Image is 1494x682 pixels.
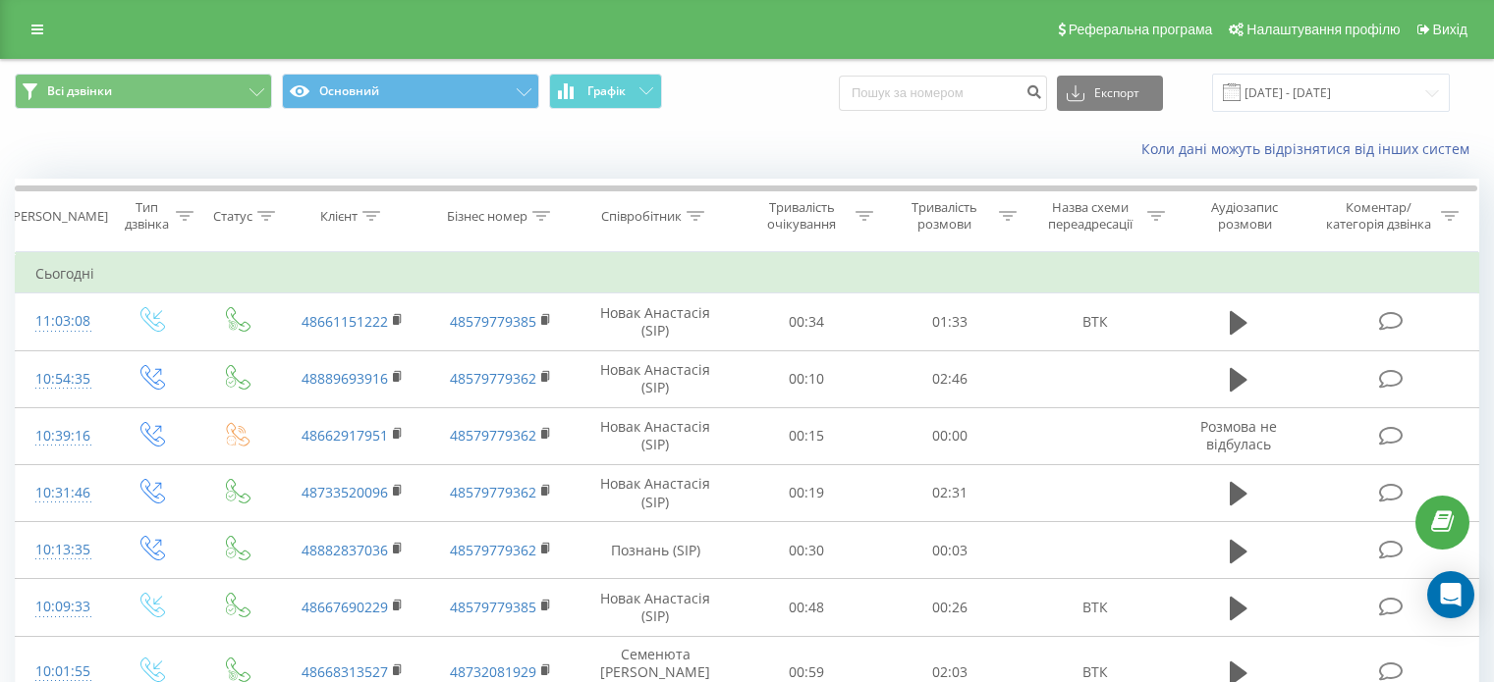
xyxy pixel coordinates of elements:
[450,598,536,616] a: 48579779385
[1069,22,1213,37] span: Реферальна програма
[320,208,358,225] div: Клієнт
[839,76,1047,111] input: Пошук за номером
[878,579,1021,636] td: 00:26
[35,474,87,512] div: 10:31:46
[302,662,388,681] a: 48668313527
[878,464,1021,521] td: 02:31
[450,483,536,501] a: 48579779362
[450,369,536,388] a: 48579779362
[35,531,87,569] div: 10:13:35
[576,293,736,350] td: Новак Анастасія (SIP)
[450,541,536,559] a: 48579779362
[1188,199,1302,233] div: Аудіозапис розмови
[302,598,388,616] a: 48667690229
[447,208,527,225] div: Бізнес номер
[35,302,87,341] div: 11:03:08
[736,522,878,579] td: 00:30
[35,588,87,626] div: 10:09:33
[576,350,736,407] td: Новак Анастасія (SIP)
[15,74,272,109] button: Всі дзвінки
[450,662,536,681] a: 48732081929
[736,579,878,636] td: 00:48
[736,350,878,407] td: 00:10
[576,522,736,579] td: Познань (SIP)
[282,74,539,109] button: Основний
[878,407,1021,464] td: 00:00
[302,541,388,559] a: 48882837036
[1039,199,1142,233] div: Назва схеми переадресації
[16,254,1479,293] td: Сьогодні
[736,464,878,521] td: 00:19
[302,312,388,331] a: 48661151222
[878,293,1021,350] td: 01:33
[549,74,662,109] button: Графік
[1427,571,1474,618] div: Open Intercom Messenger
[1246,22,1400,37] span: Налаштування профілю
[450,312,536,331] a: 48579779385
[302,483,388,501] a: 48733520096
[302,426,388,445] a: 48662917951
[1021,293,1169,350] td: ВТК
[576,464,736,521] td: Новак Анастасія (SIP)
[9,208,108,225] div: [PERSON_NAME]
[601,208,682,225] div: Співробітник
[736,293,878,350] td: 00:34
[896,199,994,233] div: Тривалість розмови
[1433,22,1467,37] span: Вихід
[878,350,1021,407] td: 02:46
[1321,199,1436,233] div: Коментар/категорія дзвінка
[302,369,388,388] a: 48889693916
[587,84,626,98] span: Графік
[1141,139,1479,158] a: Коли дані можуть відрізнятися вiд інших систем
[35,360,87,398] div: 10:54:35
[124,199,170,233] div: Тип дзвінка
[576,407,736,464] td: Новак Анастасія (SIP)
[736,407,878,464] td: 00:15
[450,426,536,445] a: 48579779362
[1021,579,1169,636] td: ВТК
[753,199,852,233] div: Тривалість очікування
[1200,417,1277,453] span: Розмова не відбулась
[47,83,112,99] span: Всі дзвінки
[1057,76,1163,111] button: Експорт
[35,417,87,455] div: 10:39:16
[878,522,1021,579] td: 00:03
[213,208,252,225] div: Статус
[576,579,736,636] td: Новак Анастасія (SIP)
